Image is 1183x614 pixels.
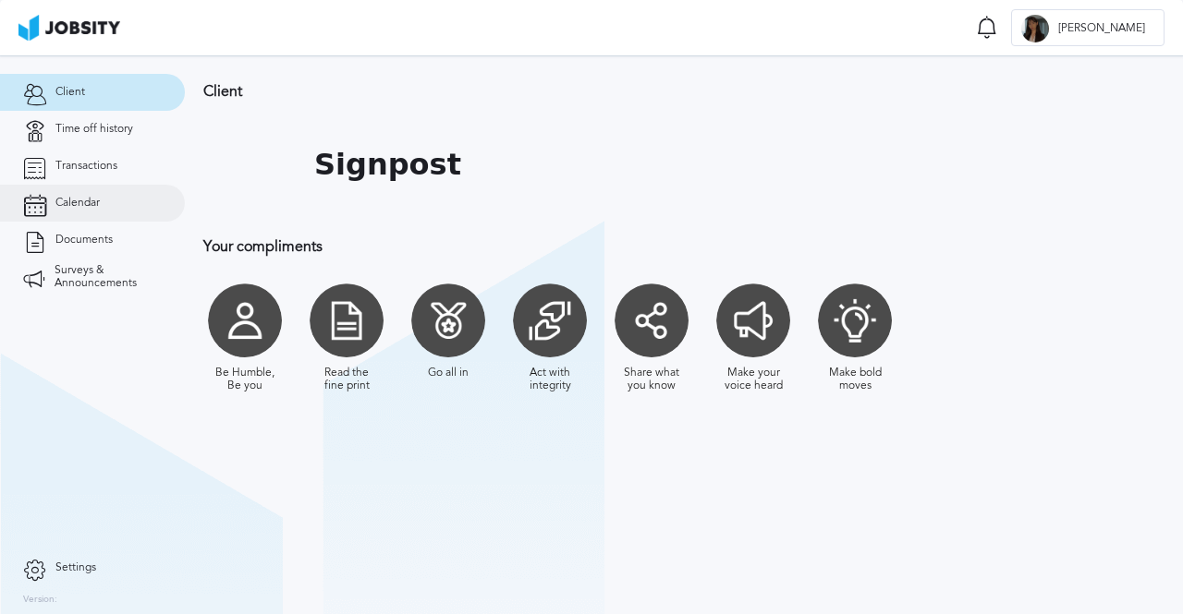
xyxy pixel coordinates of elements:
[518,367,582,392] div: Act with integrity
[314,367,379,392] div: Read the fine print
[203,83,1165,100] h3: Client
[55,160,117,173] span: Transactions
[55,197,100,210] span: Calendar
[18,15,120,41] img: ab4bad089aa723f57921c736e9817d99.png
[428,367,469,379] div: Go all in
[55,561,96,574] span: Settings
[23,595,57,606] label: Version:
[203,238,1165,255] h3: Your compliments
[823,367,887,392] div: Make bold moves
[1049,22,1154,35] span: [PERSON_NAME]
[55,86,85,99] span: Client
[213,367,277,392] div: Be Humble, Be you
[55,123,133,136] span: Time off history
[1011,9,1165,46] button: B[PERSON_NAME]
[1021,15,1049,42] div: B
[314,148,461,182] h1: Signpost
[55,234,113,247] span: Documents
[619,367,684,392] div: Share what you know
[721,367,786,392] div: Make your voice heard
[55,264,162,290] span: Surveys & Announcements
